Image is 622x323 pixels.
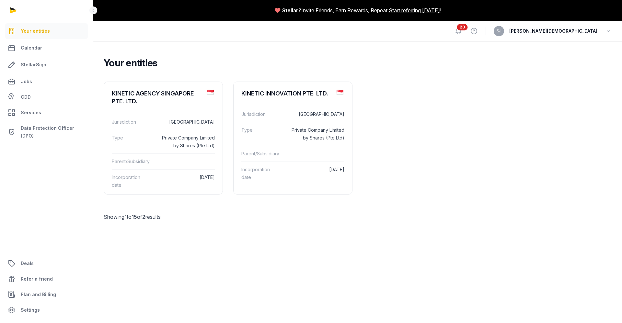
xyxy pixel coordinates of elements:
[112,134,151,150] dt: Type
[21,260,34,267] span: Deals
[156,134,215,150] dd: Private Company Limited by Shares (Pte Ltd)
[21,124,85,140] span: Data Protection Officer (DPO)
[112,90,202,105] div: KINETIC AGENCY SINGAPORE PTE. LTD.
[207,90,214,95] img: sg.png
[5,23,88,39] a: Your entities
[241,90,328,97] div: KINETIC INNOVATION PTE. LTD.
[286,166,344,181] dd: [DATE]
[241,110,281,118] dt: Jurisdiction
[494,26,504,36] button: SJ
[234,82,352,190] a: KINETIC INNOVATION PTE. LTD.Jurisdiction[GEOGRAPHIC_DATA]TypePrivate Company Limited by Shares (P...
[112,173,151,189] dt: Incorporation date
[21,93,31,101] span: CDD
[21,44,42,52] span: Calendar
[104,57,606,69] h2: Your entities
[156,173,215,189] dd: [DATE]
[5,287,88,302] a: Plan and Billing
[286,126,344,142] dd: Private Company Limited by Shares (Pte Ltd)
[132,214,137,220] span: 15
[5,122,88,142] a: Data Protection Officer (DPO)
[241,166,281,181] dt: Incorporation date
[5,271,88,287] a: Refer a friend
[389,6,441,14] a: Start referring [DATE]!
[497,29,501,33] span: SJ
[5,105,88,120] a: Services
[5,57,88,72] a: StellarSign
[104,205,223,228] p: Showing to of results
[21,27,50,35] span: Your entities
[5,40,88,56] a: Calendar
[5,302,88,318] a: Settings
[241,126,281,142] dt: Type
[509,27,597,35] span: [PERSON_NAME][DEMOGRAPHIC_DATA]
[5,256,88,271] a: Deals
[104,82,223,198] a: KINETIC AGENCY SINGAPORE PTE. LTD.Jurisdiction[GEOGRAPHIC_DATA]TypePrivate Company Limited by Sha...
[156,118,215,126] dd: [GEOGRAPHIC_DATA]
[21,61,46,69] span: StellarSign
[21,78,32,85] span: Jobs
[142,214,145,220] span: 2
[21,109,41,117] span: Services
[5,74,88,89] a: Jobs
[112,158,151,165] dt: Parent/Subsidiary
[21,275,53,283] span: Refer a friend
[21,306,40,314] span: Settings
[5,91,88,104] a: CDD
[241,150,281,158] dt: Parent/Subsidiary
[282,6,301,14] span: Stellar?
[337,90,343,95] img: sg.png
[112,118,151,126] dt: Jurisdiction
[21,291,56,298] span: Plan and Billing
[286,110,344,118] dd: [GEOGRAPHIC_DATA]
[124,214,127,220] span: 1
[457,24,468,30] span: 20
